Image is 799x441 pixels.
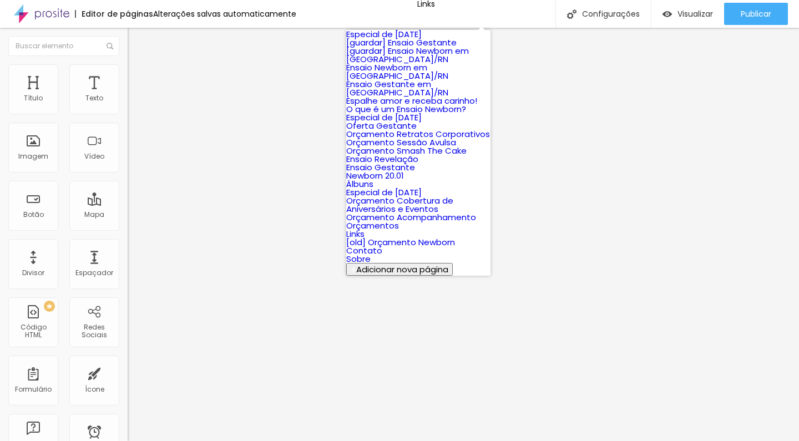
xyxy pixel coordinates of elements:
[346,236,455,248] a: [old] Orçamento Newborn
[107,43,113,49] img: Icone
[346,78,448,98] a: Ensaio Gestante em [GEOGRAPHIC_DATA]/RN
[346,186,422,198] a: Especial de [DATE]
[346,45,469,65] a: [guardar] Ensaio Newborn em [GEOGRAPHIC_DATA]/RN
[346,136,456,148] a: Orçamento Sessão Avulsa
[346,228,365,240] a: Links
[346,153,418,165] a: Ensaio Revelação
[346,128,490,140] a: Orçamento Retratos Corporativos
[346,253,371,265] a: Sobre
[346,195,453,215] a: Orçamento Cobertura de Aniversários e Eventos
[346,62,448,82] a: Ensaio Newborn em [GEOGRAPHIC_DATA]/RN
[23,211,44,219] div: Botão
[346,28,422,40] a: Especial de [DATE]
[22,269,44,277] div: Divisor
[677,9,713,18] span: Visualizar
[153,10,296,18] div: Alterações salvas automaticamente
[346,161,415,173] a: Ensaio Gestante
[651,3,724,25] button: Visualizar
[346,120,417,131] a: Oferta Gestante
[567,9,577,19] img: Icone
[24,94,43,102] div: Título
[346,95,477,107] a: Espalhe amor e receba carinho!
[346,211,476,223] a: Orçamento Acompanhamento
[84,211,104,219] div: Mapa
[356,263,448,275] span: Adicionar nova página
[85,386,104,393] div: Ícone
[8,36,119,56] input: Buscar elemento
[346,111,422,123] a: Especial de [DATE]
[11,323,55,339] div: Código HTML
[346,145,467,156] a: Orçamento Smash The Cake
[72,323,116,339] div: Redes Sociais
[346,263,453,276] button: Adicionar nova página
[346,103,466,115] a: O que é um Ensaio Newborn?
[346,245,382,256] a: Contato
[15,386,52,393] div: Formulário
[741,9,771,18] span: Publicar
[84,153,104,160] div: Vídeo
[346,220,399,231] a: Orçamentos
[75,269,113,277] div: Espaçador
[663,9,672,19] img: view-1.svg
[346,170,404,181] a: Newborn 20.01
[85,94,103,102] div: Texto
[346,37,457,48] a: [guardar] Ensaio Gestante
[724,3,788,25] button: Publicar
[75,10,153,18] div: Editor de páginas
[346,178,373,190] a: Álbuns
[18,153,48,160] div: Imagem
